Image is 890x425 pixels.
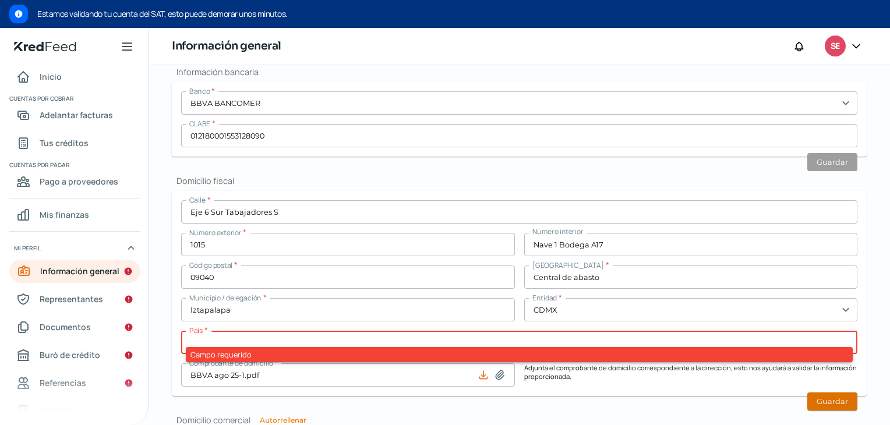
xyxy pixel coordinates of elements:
[40,264,119,278] span: Información general
[40,320,91,334] span: Documentos
[189,228,241,238] span: Número exterior
[831,40,839,54] span: SE
[40,207,89,222] span: Mis finanzas
[172,38,281,55] h1: Información general
[807,153,857,171] button: Guardar
[9,260,140,283] a: Información general
[260,417,306,424] button: Autorrellenar
[9,65,140,88] a: Inicio
[189,119,210,129] span: CLABE
[9,203,140,226] a: Mis finanzas
[524,363,858,387] p: Adjunta el comprobante de domicilio correspondiente a la dirección, esto nos ayudará a validar la...
[37,7,881,21] span: Estamos validando tu cuenta del SAT, esto puede demorar unos minutos.
[532,293,557,303] span: Entidad
[9,93,139,104] span: Cuentas por cobrar
[40,348,100,362] span: Buró de crédito
[9,371,140,395] a: Referencias
[40,136,89,150] span: Tus créditos
[14,243,41,253] span: Mi perfil
[189,86,210,96] span: Banco
[9,316,140,339] a: Documentos
[9,288,140,311] a: Representantes
[40,403,76,418] span: Industria
[9,399,140,423] a: Industria
[9,160,139,170] span: Cuentas por pagar
[532,260,604,270] span: [GEOGRAPHIC_DATA]
[9,170,140,193] a: Pago a proveedores
[532,226,583,236] span: Número interior
[189,195,206,205] span: Calle
[40,292,103,306] span: Representantes
[189,260,232,270] span: Código postal
[186,347,853,362] div: Campo requerido
[172,66,867,77] h2: Información bancaria
[172,175,867,186] h2: Domicilio fiscal
[9,104,140,127] a: Adelantar facturas
[40,174,118,189] span: Pago a proveedores
[40,108,113,122] span: Adelantar facturas
[807,392,857,410] button: Guardar
[40,376,86,390] span: Referencias
[189,293,262,303] span: Municipio / delegación
[9,343,140,367] a: Buró de crédito
[189,325,203,335] span: País
[9,132,140,155] a: Tus créditos
[40,69,62,84] span: Inicio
